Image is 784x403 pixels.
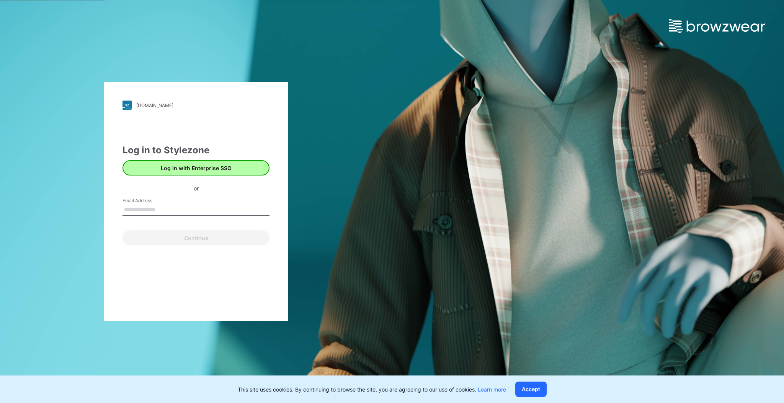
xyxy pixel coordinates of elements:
button: Log in with Enterprise SSO [122,160,269,175]
label: Email Address [122,197,176,204]
a: Learn more [478,386,506,393]
div: or [188,184,205,192]
img: browzwear-logo.e42bd6dac1945053ebaf764b6aa21510.svg [669,19,765,33]
div: Log in to Stylezone [122,143,269,157]
p: This site uses cookies. By continuing to browse the site, you are agreeing to our use of cookies. [238,385,506,393]
a: [DOMAIN_NAME] [122,101,269,110]
div: [DOMAIN_NAME] [136,102,173,108]
button: Accept [515,382,547,397]
img: stylezone-logo.562084cfcfab977791bfbf7441f1a819.svg [122,101,132,110]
